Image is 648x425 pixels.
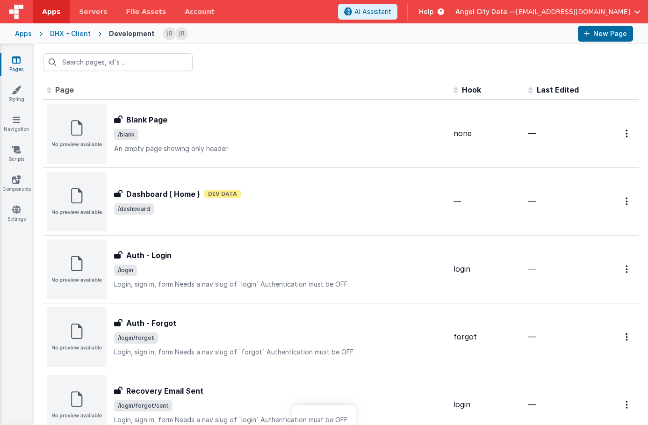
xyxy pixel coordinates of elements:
h3: Auth - Forgot [126,317,176,329]
div: Development [109,29,155,38]
span: Apps [42,7,60,16]
div: none [454,128,521,139]
span: — [528,129,536,138]
span: Last Edited [537,85,579,94]
button: Options [620,259,635,279]
p: An empty page showing only header [114,144,446,153]
p: Login, sign in, form Needs a nav slug of `login` Authentication must be OFF [114,415,446,425]
button: AI Assistant [338,4,397,20]
span: — [528,196,536,206]
div: Apps [15,29,32,38]
div: DHX - Client [50,29,91,38]
h3: Auth - Login [126,250,172,261]
p: Login, sign in, form Needs a nav slug of `forgot` Authentication must be OFF [114,347,446,357]
span: /login [114,265,137,276]
div: login [454,399,521,410]
span: /login/forgot [114,332,158,344]
button: New Page [578,26,633,42]
button: Options [620,124,635,143]
h3: Blank Page [126,114,167,125]
span: — [528,332,536,341]
input: Search pages, id's ... [43,53,193,71]
span: /dashboard [114,203,154,215]
span: /blank [114,129,138,140]
span: Hook [462,85,481,94]
span: — [454,196,461,206]
h3: Recovery Email Sent [126,385,203,396]
span: Dev Data [204,190,241,198]
span: — [528,400,536,409]
iframe: Marker.io feedback button [292,405,356,425]
button: Options [620,192,635,211]
div: login [454,264,521,274]
span: File Assets [126,7,166,16]
span: — [528,264,536,274]
button: Options [620,395,635,414]
button: Options [620,327,635,346]
img: 9990944320bbc1bcb8cfbc08cd9c0949 [175,27,188,40]
button: Angel City Data — [EMAIL_ADDRESS][DOMAIN_NAME] [455,7,641,16]
img: 9990944320bbc1bcb8cfbc08cd9c0949 [163,27,176,40]
span: /login/forgot/sent [114,400,173,411]
span: Page [55,85,74,94]
span: [EMAIL_ADDRESS][DOMAIN_NAME] [516,7,630,16]
span: Help [419,7,434,16]
span: Servers [79,7,107,16]
span: AI Assistant [354,7,391,16]
div: forgot [454,331,521,342]
p: Login, sign in, form Needs a nav slug of `login` Authentication must be OFF [114,280,446,289]
span: Angel City Data — [455,7,516,16]
h3: Dashboard ( Home ) [126,188,200,200]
